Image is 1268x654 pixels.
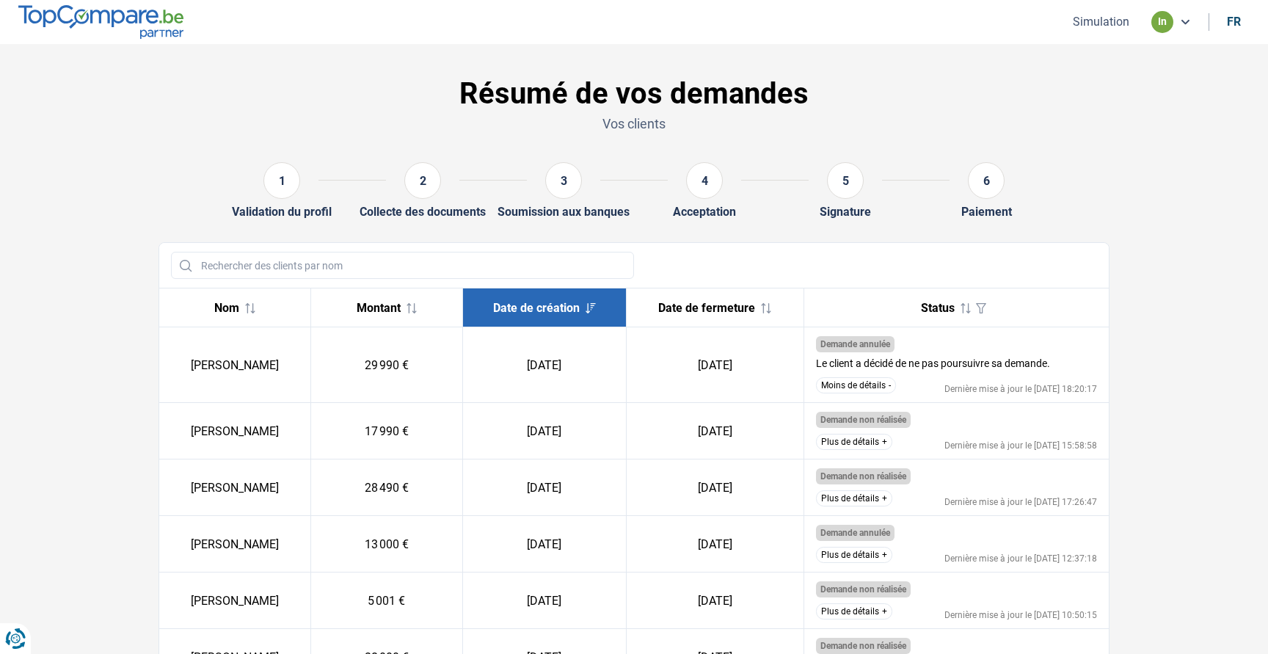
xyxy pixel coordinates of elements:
[171,252,634,279] input: Rechercher des clients par nom
[820,528,890,538] span: Demande annulée
[627,459,804,516] td: [DATE]
[944,441,1097,450] div: Dernière mise à jour le [DATE] 15:58:58
[1227,15,1241,29] div: fr
[462,327,626,403] td: [DATE]
[311,573,463,629] td: 5 001 €
[820,415,906,425] span: Demande non réalisée
[816,490,892,506] button: Plus de détails
[627,573,804,629] td: [DATE]
[820,205,871,219] div: Signature
[1151,11,1173,33] div: in
[816,603,892,620] button: Plus de détails
[462,403,626,459] td: [DATE]
[159,459,311,516] td: [PERSON_NAME]
[462,459,626,516] td: [DATE]
[820,641,906,651] span: Demande non réalisée
[820,339,890,349] span: Demande annulée
[545,162,582,199] div: 3
[944,554,1097,563] div: Dernière mise à jour le [DATE] 12:37:18
[462,516,626,573] td: [DATE]
[627,403,804,459] td: [DATE]
[360,205,486,219] div: Collecte des documents
[263,162,300,199] div: 1
[498,205,630,219] div: Soumission aux banques
[673,205,736,219] div: Acceptation
[159,403,311,459] td: [PERSON_NAME]
[214,301,239,315] span: Nom
[944,498,1097,506] div: Dernière mise à jour le [DATE] 17:26:47
[1068,14,1134,29] button: Simulation
[159,573,311,629] td: [PERSON_NAME]
[686,162,723,199] div: 4
[18,5,183,38] img: TopCompare.be
[961,205,1012,219] div: Paiement
[816,547,892,563] button: Plus de détails
[159,516,311,573] td: [PERSON_NAME]
[820,471,906,482] span: Demande non réalisée
[921,301,955,315] span: Status
[232,205,332,219] div: Validation du profil
[493,301,580,315] span: Date de création
[158,115,1109,133] p: Vos clients
[944,611,1097,620] div: Dernière mise à jour le [DATE] 10:50:15
[311,459,463,516] td: 28 490 €
[158,76,1109,112] h1: Résumé de vos demandes
[311,516,463,573] td: 13 000 €
[357,301,401,315] span: Montant
[159,327,311,403] td: [PERSON_NAME]
[968,162,1005,199] div: 6
[311,327,463,403] td: 29 990 €
[827,162,864,199] div: 5
[816,377,896,393] button: Moins de détails
[820,584,906,595] span: Demande non réalisée
[627,516,804,573] td: [DATE]
[944,385,1097,393] div: Dernière mise à jour le [DATE] 18:20:17
[404,162,441,199] div: 2
[658,301,755,315] span: Date de fermeture
[627,327,804,403] td: [DATE]
[816,358,1050,368] div: Le client a décidé de ne pas poursuivre sa demande.
[462,573,626,629] td: [DATE]
[816,434,892,450] button: Plus de détails
[311,403,463,459] td: 17 990 €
